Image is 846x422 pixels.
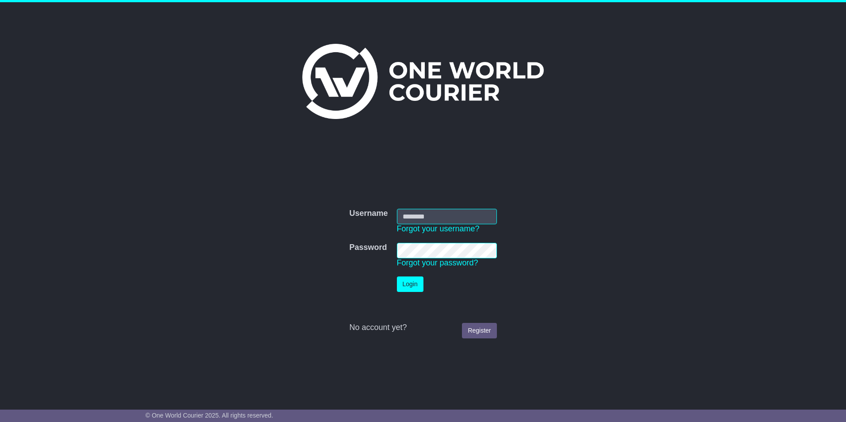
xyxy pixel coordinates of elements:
div: No account yet? [349,323,496,333]
a: Forgot your password? [397,258,478,267]
span: © One World Courier 2025. All rights reserved. [146,412,273,419]
a: Register [462,323,496,338]
img: One World [302,44,544,119]
label: Username [349,209,388,219]
label: Password [349,243,387,253]
button: Login [397,276,423,292]
a: Forgot your username? [397,224,480,233]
